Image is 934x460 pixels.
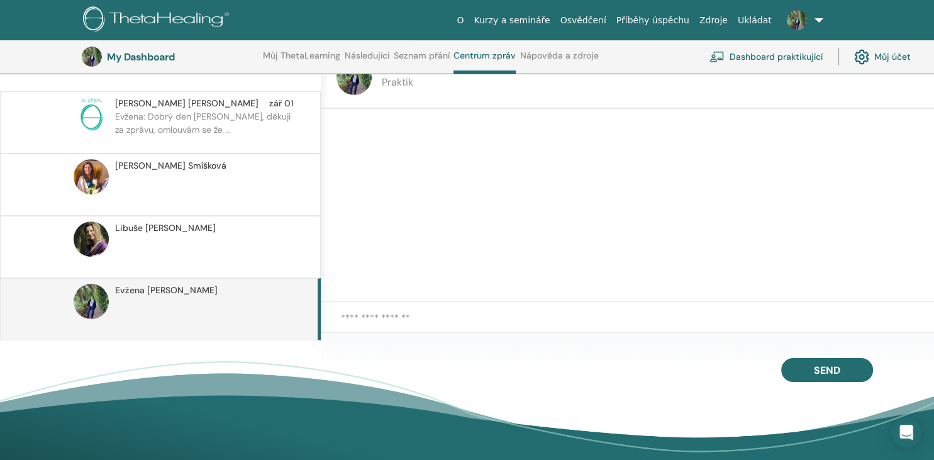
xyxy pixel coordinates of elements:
img: default.jpg [787,10,807,30]
span: [PERSON_NAME] [PERSON_NAME] [115,97,259,110]
button: Send [781,358,873,382]
span: Evžena [PERSON_NAME] [115,284,218,297]
h3: My Dashboard [107,51,233,63]
span: Send [814,364,840,377]
p: Evžena: Dobrý den [PERSON_NAME], děkuji za zprávu, omlouvám se že ... [115,110,297,148]
span: [PERSON_NAME] Smíšková [115,159,226,172]
a: Seznam přání [394,50,450,70]
span: Evžena [PERSON_NAME] [382,60,495,74]
a: O [452,9,469,32]
a: Dashboard praktikující [709,43,823,70]
a: Příběhy úspěchu [611,9,694,32]
img: default.jpg [74,222,109,257]
img: default.jpg [82,47,102,67]
div: Open Intercom Messenger [891,417,921,447]
p: Praktik [382,75,495,90]
img: default.jpg [336,60,372,95]
a: Můj účet [854,43,911,70]
img: default.jpg [74,284,109,319]
img: no-photo.png [74,97,109,132]
a: Kurzy a semináře [469,9,555,32]
span: zář 01 [269,97,294,110]
a: Ukládat [733,9,777,32]
a: Osvědčení [555,9,611,32]
img: default.jpg [74,159,109,194]
a: Můj ThetaLearning [263,50,340,70]
img: cog.svg [854,46,869,67]
img: chalkboard-teacher.svg [709,51,725,62]
a: Zdroje [694,9,733,32]
a: Centrum zpráv [453,50,516,74]
a: Následující [345,50,389,70]
img: logo.png [83,6,233,35]
span: Libuše [PERSON_NAME] [115,222,216,235]
a: Nápověda a zdroje [520,50,599,70]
